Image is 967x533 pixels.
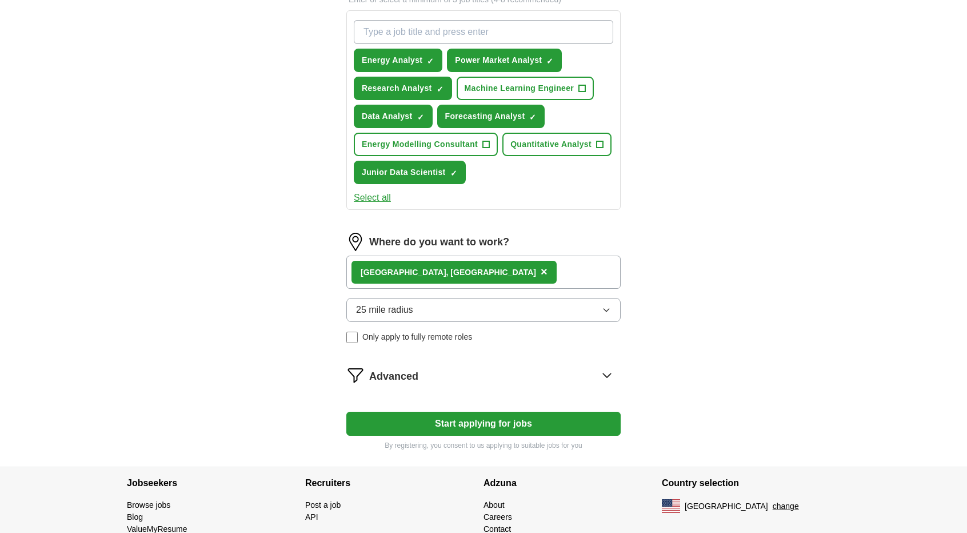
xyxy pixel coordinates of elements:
button: Select all [354,191,391,205]
img: US flag [662,499,680,513]
span: Advanced [369,369,418,384]
span: Quantitative Analyst [510,138,592,150]
span: 25 mile radius [356,303,413,317]
span: [GEOGRAPHIC_DATA] [685,500,768,512]
span: Power Market Analyst [455,54,542,66]
input: Only apply to fully remote roles [346,332,358,343]
label: Where do you want to work? [369,234,509,250]
button: Machine Learning Engineer [457,77,594,100]
a: API [305,512,318,522]
span: Energy Modelling Consultant [362,138,478,150]
a: Browse jobs [127,500,170,510]
a: Careers [483,512,512,522]
a: Blog [127,512,143,522]
button: Research Analyst✓ [354,77,452,100]
span: Machine Learning Engineer [465,82,574,94]
span: Forecasting Analyst [445,110,525,122]
span: Energy Analyst [362,54,422,66]
a: About [483,500,505,510]
button: Start applying for jobs [346,412,621,436]
button: Power Market Analyst✓ [447,49,562,72]
span: ✓ [437,85,443,94]
button: change [773,500,799,512]
h4: Country selection [662,467,840,499]
button: × [541,264,548,281]
button: Data Analyst✓ [354,105,433,128]
span: Only apply to fully remote roles [362,331,472,343]
button: Energy Modelling Consultant [354,133,498,156]
span: ✓ [529,113,536,122]
span: Research Analyst [362,82,432,94]
span: ✓ [546,57,553,66]
img: filter [346,366,365,384]
span: ✓ [427,57,434,66]
button: Quantitative Analyst [502,133,612,156]
p: By registering, you consent to us applying to suitable jobs for you [346,440,621,451]
span: Junior Data Scientist [362,166,446,178]
a: Post a job [305,500,341,510]
span: × [541,265,548,278]
button: Junior Data Scientist✓ [354,161,466,184]
input: Type a job title and press enter [354,20,613,44]
button: Forecasting Analyst✓ [437,105,545,128]
button: Energy Analyst✓ [354,49,442,72]
button: 25 mile radius [346,298,621,322]
span: ✓ [450,169,457,178]
div: , [GEOGRAPHIC_DATA] [361,266,536,279]
span: Data Analyst [362,110,413,122]
span: ✓ [417,113,424,122]
img: location.png [346,233,365,251]
strong: [GEOGRAPHIC_DATA] [361,268,446,277]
